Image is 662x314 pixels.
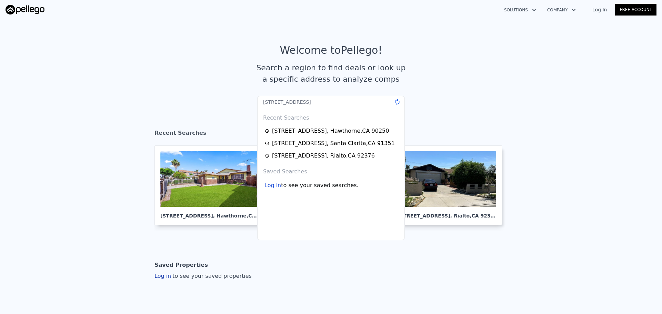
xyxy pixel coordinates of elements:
a: Log In [584,6,615,13]
span: , CA 90250 [247,213,274,219]
div: Log in [264,181,281,190]
a: [STREET_ADDRESS], Rialto,CA 92376 [392,145,508,225]
span: to see your saved properties [171,273,252,279]
div: Search a region to find deals or look up a specific address to analyze comps [254,62,408,85]
a: [STREET_ADDRESS], Hawthorne,CA 90250 [264,127,400,135]
input: Search an address or region... [257,96,405,108]
span: to see your saved searches. [281,181,358,190]
div: [STREET_ADDRESS] , Rialto , CA 92376 [272,152,375,160]
div: Recent Searches [154,123,508,145]
a: [STREET_ADDRESS], Rialto,CA 92376 [264,152,400,160]
div: [STREET_ADDRESS] , Santa Clarita , CA 91351 [272,139,395,148]
img: Pellego [6,5,44,14]
div: Saved Properties [154,258,208,272]
button: Solutions [499,4,542,16]
a: [STREET_ADDRESS], Hawthorne,CA 90250 [154,145,270,225]
div: [STREET_ADDRESS] , Rialto [398,207,496,219]
a: Free Account [615,4,656,16]
span: , CA 92376 [470,213,497,219]
button: Company [542,4,581,16]
div: [STREET_ADDRESS] , Hawthorne [160,207,259,219]
div: Welcome to Pellego ! [280,44,382,57]
div: Saved Searches [260,162,402,179]
div: Recent Searches [260,108,402,125]
div: Log in [154,272,252,280]
div: [STREET_ADDRESS] , Hawthorne , CA 90250 [272,127,389,135]
a: [STREET_ADDRESS], Santa Clarita,CA 91351 [264,139,400,148]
